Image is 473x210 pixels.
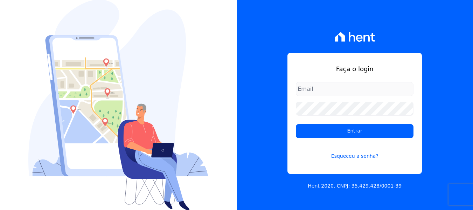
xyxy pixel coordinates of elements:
input: Email [296,82,413,96]
a: Esqueceu a senha? [296,144,413,160]
p: Hent 2020. CNPJ: 35.429.428/0001-39 [308,182,402,190]
input: Entrar [296,124,413,138]
h1: Faça o login [296,64,413,74]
